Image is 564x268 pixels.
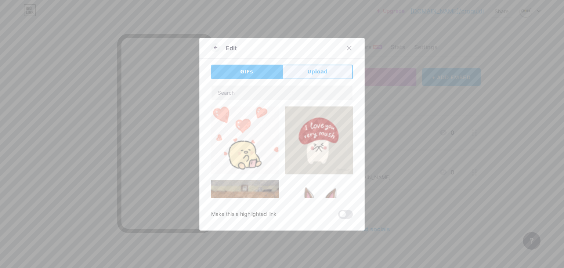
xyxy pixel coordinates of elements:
[307,68,328,76] span: Upload
[211,180,279,267] img: Gihpy
[211,106,279,174] img: Gihpy
[211,86,352,100] input: Search
[240,68,253,76] span: GIFs
[285,106,353,174] img: Gihpy
[211,65,282,79] button: GIFs
[226,44,237,52] div: Edit
[285,180,353,248] img: Gihpy
[282,65,353,79] button: Upload
[211,210,276,219] div: Make this a highlighted link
